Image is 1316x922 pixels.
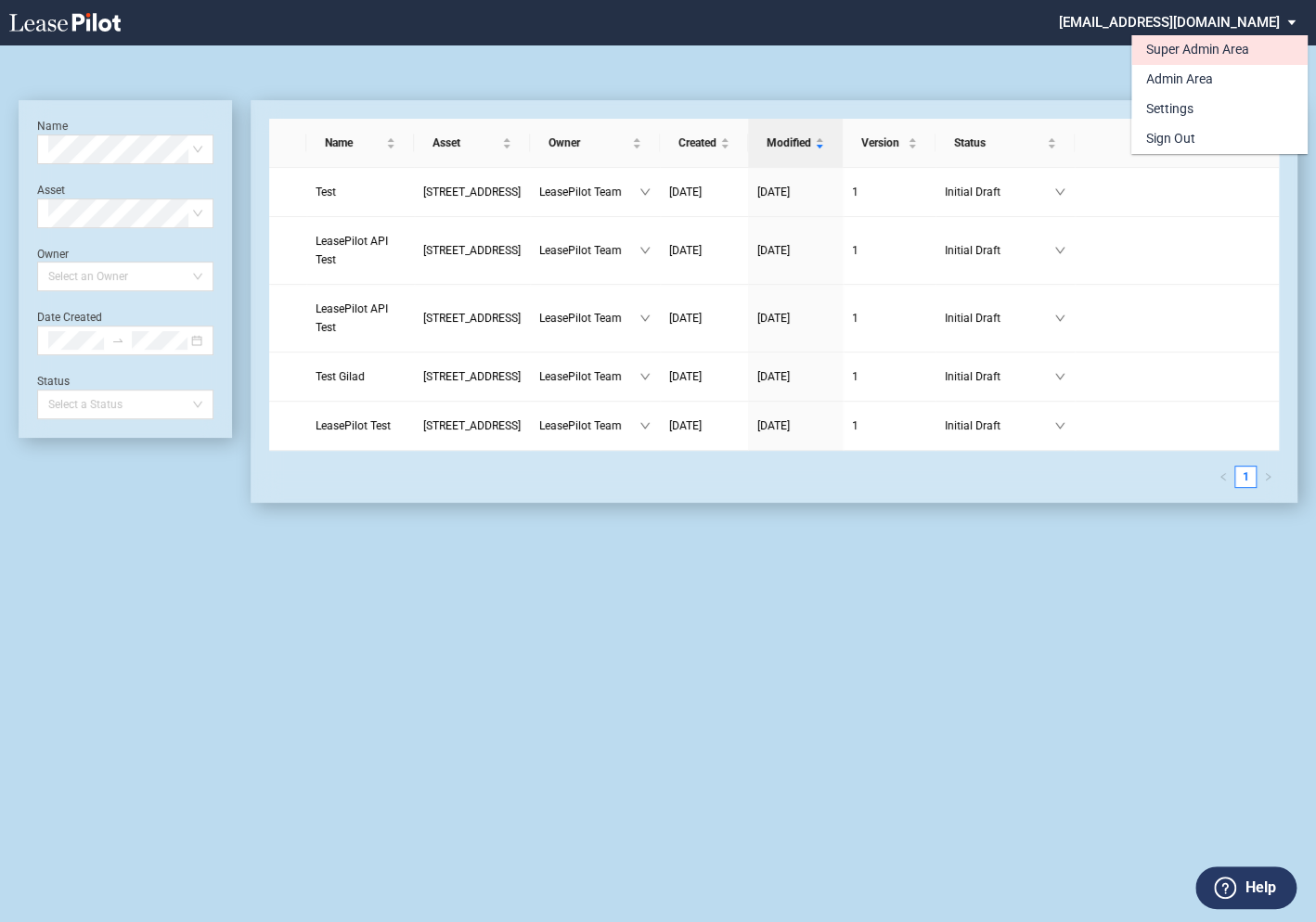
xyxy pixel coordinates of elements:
div: Sign Out [1146,130,1195,148]
label: Help [1245,876,1275,900]
div: Admin Area [1146,70,1213,89]
div: Settings [1146,100,1193,119]
div: Super Admin Area [1146,41,1249,59]
button: Help [1195,866,1297,909]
